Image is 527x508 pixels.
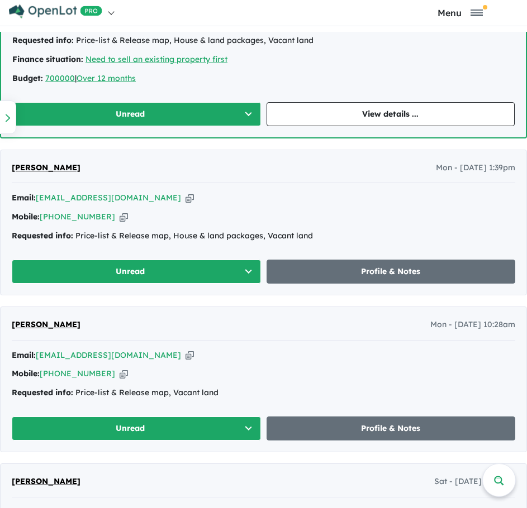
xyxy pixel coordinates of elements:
[12,73,43,83] strong: Budget:
[12,34,515,47] div: Price-list & Release map, House & land packages, Vacant land
[12,102,261,126] button: Unread
[12,319,80,329] span: [PERSON_NAME]
[40,212,115,222] a: [PHONE_NUMBER]
[267,102,515,126] a: View details ...
[12,212,40,222] strong: Mobile:
[120,368,128,380] button: Copy
[12,476,80,486] span: [PERSON_NAME]
[12,416,261,440] button: Unread
[267,416,516,440] a: Profile & Notes
[12,35,74,45] strong: Requested info:
[40,368,115,378] a: [PHONE_NUMBER]
[430,318,515,332] span: Mon - [DATE] 10:28am
[12,161,80,175] a: [PERSON_NAME]
[436,161,515,175] span: Mon - [DATE] 1:39pm
[120,211,128,223] button: Copy
[12,350,36,360] strong: Email:
[77,73,136,83] a: Over 12 months
[12,318,80,332] a: [PERSON_NAME]
[267,260,516,284] a: Profile & Notes
[434,475,515,488] span: Sat - [DATE] 12:56pm
[12,475,80,488] a: [PERSON_NAME]
[12,54,83,64] strong: Finance situation:
[36,193,181,203] a: [EMAIL_ADDRESS][DOMAIN_NAME]
[186,192,194,204] button: Copy
[186,349,194,361] button: Copy
[12,229,515,243] div: Price-list & Release map, House & land packages, Vacant land
[12,231,73,241] strong: Requested info:
[12,386,515,400] div: Price-list & Release map, Vacant land
[9,4,102,18] img: Openlot PRO Logo White
[45,73,75,83] a: 700000
[12,162,80,172] span: [PERSON_NAME]
[12,260,261,284] button: Unread
[86,54,227,64] a: Need to sell an existing property first
[12,387,73,397] strong: Requested info:
[397,7,524,18] button: Toggle navigation
[12,72,515,85] div: |
[12,368,40,378] strong: Mobile:
[12,193,36,203] strong: Email:
[36,350,181,360] a: [EMAIL_ADDRESS][DOMAIN_NAME]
